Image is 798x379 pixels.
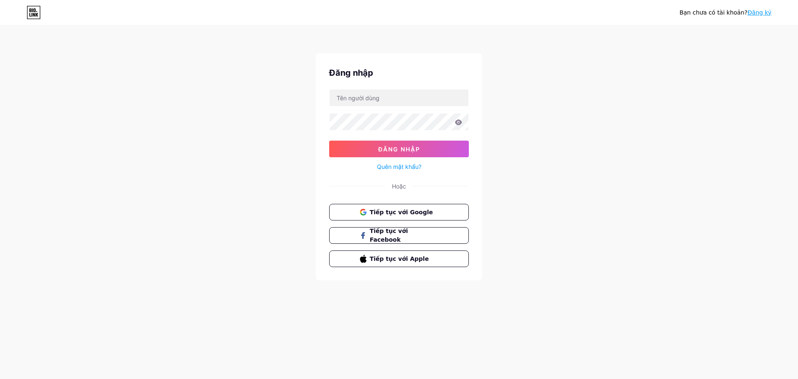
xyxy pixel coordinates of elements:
[330,89,468,106] input: Tên người dùng
[377,162,421,171] a: Quên mật khẩu?
[329,250,469,267] button: Tiếp tục với Apple
[370,209,433,216] font: Tiếp tục với Google
[392,183,406,190] font: Hoặc
[329,227,469,244] button: Tiếp tục với Facebook
[329,68,373,78] font: Đăng nhập
[370,228,408,243] font: Tiếp tục với Facebook
[680,9,748,16] font: Bạn chưa có tài khoản?
[377,163,421,170] font: Quên mật khẩu?
[329,204,469,220] button: Tiếp tục với Google
[370,255,429,262] font: Tiếp tục với Apple
[378,146,420,153] font: Đăng nhập
[747,9,771,16] a: Đăng ký
[329,141,469,157] button: Đăng nhập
